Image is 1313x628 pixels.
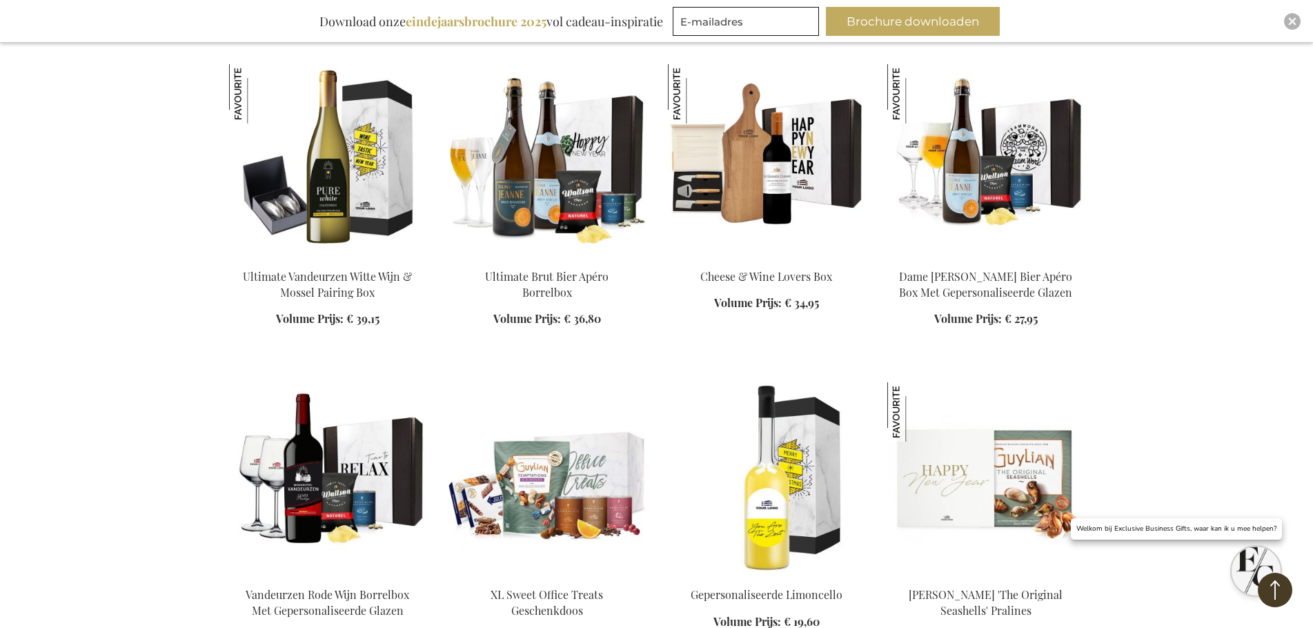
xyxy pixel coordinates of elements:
[673,7,823,40] form: marketing offers and promotions
[229,64,426,257] img: Ultimate Vandeurzen White Wine & Mussel Pairing Box
[934,311,1002,326] span: Volume Prijs:
[346,311,379,326] span: € 39,15
[887,382,1085,576] img: Guylian 'The Original Seashells' Pralines
[246,587,409,618] a: Vandeurzen Rode Wijn Borrelbox Met Gepersonaliseerde Glazen
[887,64,947,124] img: Dame Jeanne Brut Bier Apéro Box Met Gepersonaliseerde Glazen
[909,587,1063,618] a: [PERSON_NAME] 'The Original Seashells' Pralines
[564,311,601,326] span: € 36,80
[668,64,865,257] img: Cheese & Wine Lovers Box
[406,13,546,30] b: eindejaarsbrochure 2025
[668,382,865,576] img: Personalized Limoncello
[1284,13,1301,30] div: Close
[243,269,412,300] a: Ultimate Vandeurzen Witte Wijn & Mossel Pairing Box
[691,587,842,602] a: Gepersonaliseerde Limoncello
[448,64,646,257] img: Ultimate Champagnebier Apéro Borrelbox
[714,295,819,311] a: Volume Prijs: € 34,95
[229,570,426,583] a: Vandeurzen Rode Wijn Borrelbox Met Gepersonaliseerde Glazen
[673,7,819,36] input: E-mailadres
[668,64,727,124] img: Cheese & Wine Lovers Box
[229,382,426,576] img: Vandeurzen Rode Wijn Borrelbox Met Gepersonaliseerde Glazen
[493,311,601,327] a: Volume Prijs: € 36,80
[491,587,603,618] a: XL Sweet Office Treats Geschenkdoos
[1005,311,1038,326] span: € 27,95
[887,64,1085,257] img: Dame Jeanne Champagne Beer Apéro Box With Personalised Glasses
[887,382,947,442] img: Guylian 'The Original Seashells' Pralines
[313,7,669,36] div: Download onze vol cadeau-inspiratie
[668,570,865,583] a: Personalized Limoncello
[826,7,1000,36] button: Brochure downloaden
[934,311,1038,327] a: Volume Prijs: € 27,95
[1288,17,1296,26] img: Close
[448,570,646,583] a: XL Sweet Office Treats Gift Box
[485,269,609,300] a: Ultimate Brut Bier Apéro Borrelbox
[448,252,646,265] a: Ultimate Champagnebier Apéro Borrelbox
[448,382,646,576] img: XL Sweet Office Treats Gift Box
[229,64,288,124] img: Ultimate Vandeurzen Witte Wijn & Mossel Pairing Box
[229,252,426,265] a: Ultimate Vandeurzen White Wine & Mussel Pairing Box Ultimate Vandeurzen Witte Wijn & Mossel Pairi...
[784,295,819,310] span: € 34,95
[714,295,782,310] span: Volume Prijs:
[668,252,865,265] a: Cheese & Wine Lovers Box Cheese & Wine Lovers Box
[887,570,1085,583] a: Guylian 'The Original Seashells' Pralines Guylian 'The Original Seashells' Pralines
[276,311,344,326] span: Volume Prijs:
[899,269,1072,300] a: Dame [PERSON_NAME] Bier Apéro Box Met Gepersonaliseerde Glazen
[493,311,561,326] span: Volume Prijs:
[887,252,1085,265] a: Dame Jeanne Champagne Beer Apéro Box With Personalised Glasses Dame Jeanne Brut Bier Apéro Box Me...
[700,269,832,284] a: Cheese & Wine Lovers Box
[276,311,379,327] a: Volume Prijs: € 39,15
